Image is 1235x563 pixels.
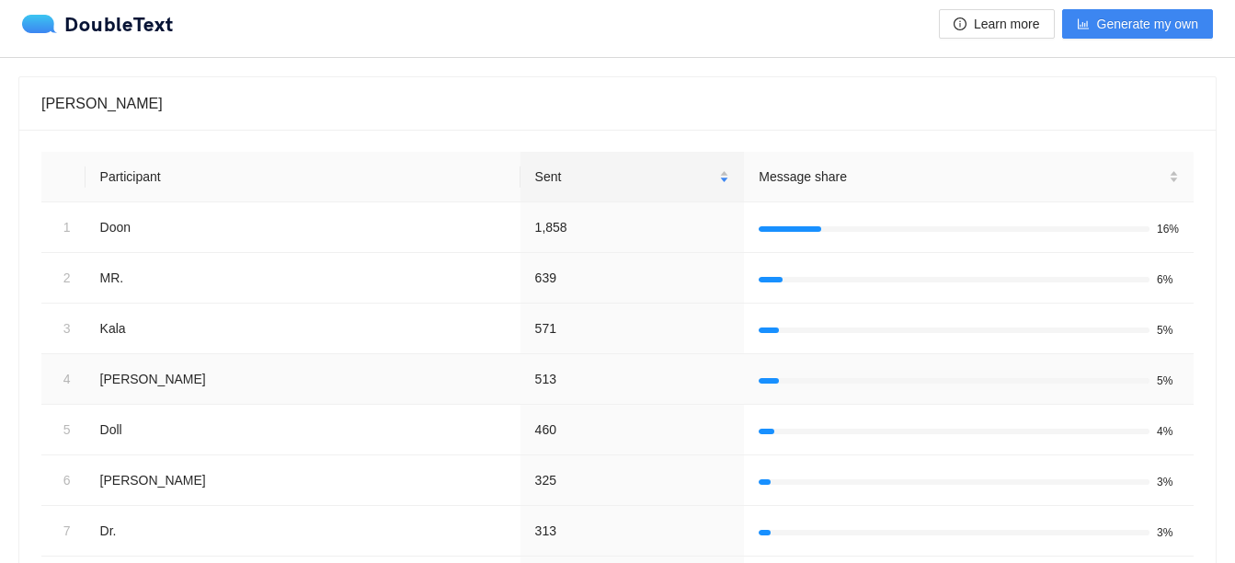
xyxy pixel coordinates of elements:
[1062,9,1214,39] button: bar-chartGenerate my own
[1077,17,1090,32] span: bar-chart
[520,354,745,405] td: 513
[520,506,745,557] td: 313
[1097,14,1199,34] span: Generate my own
[1062,17,1214,31] a: bar-chartGenerate my own
[1157,325,1179,336] span: 5%
[86,253,520,304] td: MR.
[1157,224,1179,235] span: 16%
[520,455,745,506] td: 325
[939,17,1055,31] a: info-circleLearn more
[520,253,745,304] td: 639
[22,15,174,33] div: DoubleText
[1157,274,1179,285] span: 6%
[520,304,745,354] td: 571
[56,369,71,389] div: 4
[939,9,1055,39] button: info-circleLearn more
[56,521,71,541] div: 7
[1157,375,1179,386] span: 5%
[22,15,174,33] a: logoDoubleText
[97,167,509,187] div: Participant
[1157,426,1179,437] span: 4%
[41,92,163,115] div: [PERSON_NAME]
[974,14,1040,34] span: Learn more
[86,202,520,253] td: Doon
[1157,477,1179,488] span: 3%
[86,455,520,506] td: [PERSON_NAME]
[535,167,716,187] span: Sent
[56,268,71,288] div: 2
[86,405,520,455] td: Doll
[954,17,966,32] span: info-circle
[520,405,745,455] td: 460
[759,167,1165,187] span: Message share
[1157,527,1179,538] span: 3%
[56,470,71,490] div: 6
[520,202,745,253] td: 1,858
[86,304,520,354] td: Kala
[86,354,520,405] td: [PERSON_NAME]
[56,419,71,440] div: 5
[56,217,71,237] div: 1
[22,15,64,33] img: logo
[744,152,1194,202] th: Message share
[86,506,520,557] td: Dr.
[56,318,71,339] div: 3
